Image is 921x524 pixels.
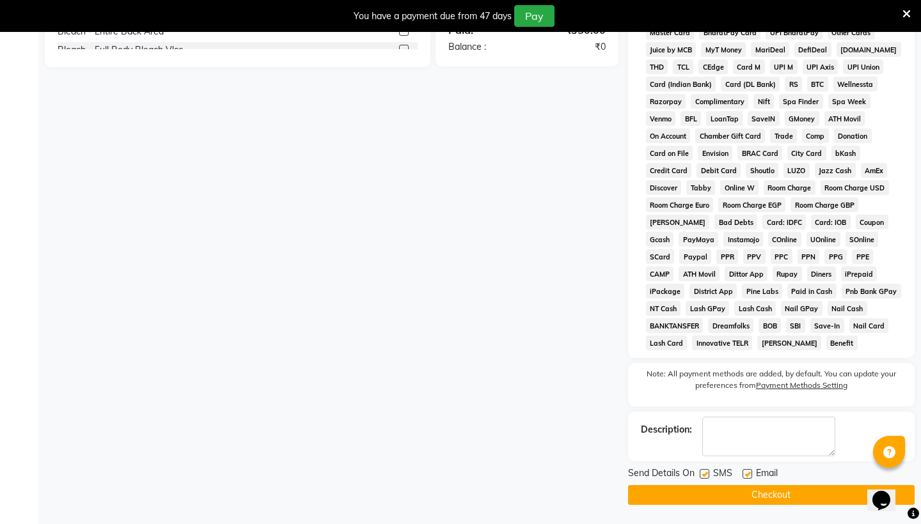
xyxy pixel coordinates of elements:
span: BRAC Card [737,146,782,160]
span: PPG [824,249,847,264]
span: Paypal [679,249,711,264]
span: Other Cards [828,25,875,40]
span: SCard [646,249,675,264]
span: Trade [770,128,797,143]
span: Card (Indian Bank) [646,77,716,91]
span: Jazz Cash [815,163,856,178]
span: UPI Union [843,59,883,74]
span: UPI BharatPay [766,25,823,40]
span: Paid in Cash [787,284,837,298]
span: Dittor App [725,266,767,281]
span: Card: IDFC [762,215,806,229]
span: CAMP [646,266,674,281]
span: GMoney [785,111,819,126]
span: Room Charge [764,180,815,195]
span: ATH Movil [679,266,720,281]
span: SOnline [846,232,879,247]
span: THD [646,59,668,74]
span: Master Card [646,25,695,40]
span: Innovative TELR [692,335,752,350]
span: Lash GPay [686,301,729,316]
span: BANKTANSFER [646,318,704,333]
iframe: chat widget [867,473,908,511]
span: DefiDeal [794,42,831,57]
span: iPrepaid [841,266,878,281]
span: [PERSON_NAME] [757,335,821,350]
span: LUZO [783,163,810,178]
span: Send Details On [628,466,695,482]
span: CEdge [698,59,728,74]
span: Tabby [686,180,715,195]
span: PPV [743,249,766,264]
span: bKash [831,146,860,160]
span: Coupon [856,215,888,229]
span: Spa Week [828,94,870,109]
span: Diners [807,266,836,281]
div: Bleach - Full Body Bleach Vlcc [58,43,183,57]
span: Nift [753,94,774,109]
span: Donation [834,128,872,143]
span: City Card [787,146,826,160]
span: PPC [771,249,792,264]
span: Card (DL Bank) [721,77,780,91]
span: Room Charge Euro [646,197,714,212]
span: Pine Labs [742,284,782,298]
button: Pay [514,5,555,27]
label: Payment Methods Setting [756,380,847,391]
span: AmEx [861,163,888,178]
span: BFL [681,111,701,126]
span: [PERSON_NAME] [646,215,710,229]
span: Complimentary [691,94,748,109]
span: Instamojo [723,232,763,247]
span: PPN [798,249,820,264]
span: Nail Cash [828,301,867,316]
span: District App [689,284,737,298]
span: Nail GPay [781,301,823,316]
span: Card M [733,59,765,74]
span: Comp [802,128,829,143]
span: Spa Finder [779,94,823,109]
span: Card on File [646,146,693,160]
span: UOnline [807,232,840,247]
div: Description: [641,423,692,436]
span: Room Charge EGP [718,197,785,212]
span: Online W [720,180,759,195]
span: Card: IOB [811,215,851,229]
span: Benefit [826,335,858,350]
span: COnline [768,232,801,247]
span: BOB [759,318,781,333]
span: Credit Card [646,163,692,178]
div: Balance : [439,40,527,54]
span: LoanTap [706,111,743,126]
span: PPR [716,249,738,264]
button: Checkout [628,485,915,505]
span: UPI Axis [803,59,838,74]
span: Debit Card [697,163,741,178]
span: NT Cash [646,301,681,316]
span: Pnb Bank GPay [842,284,901,298]
span: MariDeal [751,42,789,57]
span: Room Charge GBP [791,197,858,212]
span: SaveIN [748,111,780,126]
span: Lash Cash [734,301,776,316]
span: iPackage [646,284,685,298]
div: You have a payment due from 47 days [354,10,512,23]
span: Nail Card [849,318,889,333]
span: Room Charge USD [821,180,889,195]
span: TCL [673,59,693,74]
span: MyT Money [701,42,746,57]
span: RS [785,77,802,91]
span: UPI M [770,59,798,74]
span: Rupay [773,266,802,281]
span: Gcash [646,232,674,247]
span: Shoutlo [746,163,778,178]
span: Bad Debts [714,215,757,229]
span: ATH Movil [824,111,865,126]
span: BharatPay Card [699,25,760,40]
label: Note: All payment methods are added, by default. You can update your preferences from [641,368,902,396]
div: ₹0 [527,40,615,54]
span: Wellnessta [833,77,878,91]
span: Lash Card [646,335,688,350]
span: Chamber Gift Card [695,128,765,143]
span: Venmo [646,111,676,126]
